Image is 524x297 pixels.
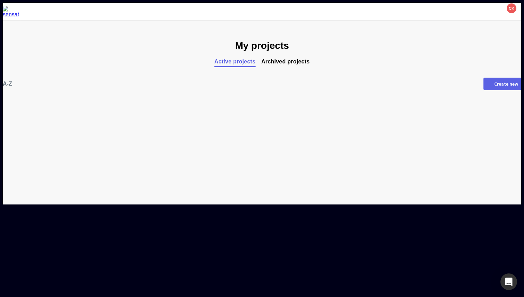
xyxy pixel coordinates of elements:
[3,81,12,87] div: A-Z
[500,273,517,290] div: Open Intercom Messenger
[494,81,518,86] div: Create new
[235,40,289,51] h1: My projects
[483,78,521,90] button: Create new
[214,58,255,65] span: Active projects
[3,6,21,18] img: sensat
[261,58,310,65] span: Archived projects
[509,6,514,10] text: CK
